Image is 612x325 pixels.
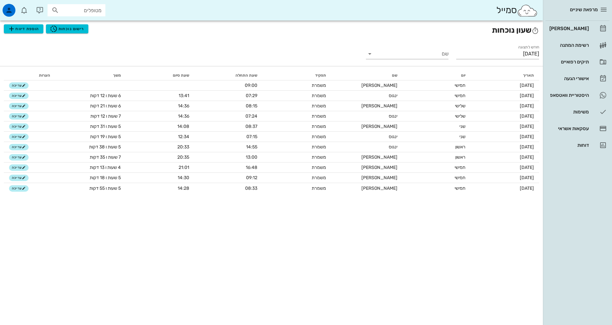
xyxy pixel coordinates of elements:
[113,73,121,78] span: משך
[178,103,189,109] span: 14:36
[246,154,257,160] span: 13:00
[520,165,534,170] span: [DATE]
[389,144,397,150] span: ינגוס
[90,113,121,119] span: 7 שעות ו 12 דקות
[545,71,609,86] a: אישורי הגעה
[520,103,534,109] span: [DATE]
[178,186,189,191] span: 14:28
[177,144,189,150] span: 20:33
[246,93,257,98] span: 07:29
[361,83,397,88] span: [PERSON_NAME]
[55,70,126,80] th: משך
[90,93,121,98] span: 6 שעות ו 12 דקות
[262,70,331,80] th: תפקיד: לא ממוין. לחץ למיון לפי סדר עולה. הפעל למיון עולה.
[12,155,26,159] span: עריכה
[177,124,189,129] span: 14:08
[545,37,609,53] a: רשימת המתנה
[12,145,26,149] span: עריכה
[548,93,589,98] div: היסטוריית וואטסאפ
[50,25,84,33] span: רישום נוכחות
[9,164,29,171] button: עריכה
[520,175,534,180] span: [DATE]
[235,73,257,78] span: שעת התחלה
[548,143,589,148] div: דוחות
[178,134,189,139] span: 12:34
[245,186,257,191] span: 08:33
[570,7,598,13] span: מרפאת שיניים
[455,175,466,180] span: חמישי
[455,93,466,98] span: חמישי
[471,70,539,80] th: תאריך: לא ממוין. לחץ למיון לפי סדר עולה. הפעל למיון עולה.
[9,154,29,161] button: עריכה
[90,124,121,129] span: 5 שעות ו 31 דקות
[545,121,609,136] a: עסקאות אשראי
[262,111,331,121] td: משמרת
[361,186,397,191] span: [PERSON_NAME]
[179,93,189,98] span: 13:41
[403,70,471,80] th: יום: לא ממוין. לחץ למיון לפי סדר עולה. הפעל למיון עולה.
[173,73,189,78] span: שעת סיום
[4,24,43,33] button: הוספת דיווח
[179,165,189,170] span: 21:01
[12,84,26,88] span: עריכה
[523,73,534,78] span: תאריך
[12,125,26,129] span: עריכה
[90,134,121,139] span: 5 שעות ו 19 דקות
[246,144,257,150] span: 14:55
[548,43,589,48] div: רשימת המתנה
[361,103,397,109] span: [PERSON_NAME]
[361,165,397,170] span: [PERSON_NAME]
[89,144,121,150] span: 5 שעות ו 38 דקות
[9,82,29,89] button: עריכה
[545,137,609,153] a: דוחות
[9,144,29,150] button: עריכה
[178,175,189,180] span: 14:30
[455,113,466,119] span: שלישי
[12,114,26,118] span: עריכה
[12,135,26,139] span: עריכה
[9,93,29,99] button: עריכה
[12,166,26,170] span: עריכה
[389,93,397,98] span: ינגוס
[34,70,55,80] th: הערות
[545,104,609,120] a: משימות
[4,24,539,36] h2: שעון נוכחות
[548,59,589,64] div: תיקים רפואיים
[246,134,257,139] span: 07:15
[9,175,29,181] button: עריכה
[90,154,121,160] span: 7 שעות ו 35 דקות
[545,88,609,103] a: היסטוריית וואטסאפ
[548,76,589,81] div: אישורי הגעה
[126,70,194,80] th: שעת סיום
[9,113,29,120] button: עריכה
[90,175,121,180] span: 5 שעות ו 18 דקות
[545,54,609,70] a: תיקים רפואיים
[520,124,534,129] span: [DATE]
[262,80,331,91] td: משמרת
[520,113,534,119] span: [DATE]
[194,70,263,80] th: שעת התחלה
[455,165,466,170] span: חמישי
[9,123,29,130] button: עריכה
[262,152,331,162] td: משמרת
[455,154,466,160] span: ראשון
[389,113,397,119] span: ינגוס
[520,154,534,160] span: [DATE]
[455,144,466,150] span: ראשון
[262,91,331,101] td: משמרת
[90,103,121,109] span: 6 שעות ו 21 דקות
[245,124,257,129] span: 08:37
[548,26,589,31] div: [PERSON_NAME]
[245,83,257,88] span: 09:00
[19,5,23,9] span: תג
[459,124,466,129] span: שני
[39,73,50,78] span: הערות
[89,186,121,191] span: 5 שעות ו 55 דקות
[361,124,397,129] span: [PERSON_NAME]
[520,144,534,150] span: [DATE]
[262,101,331,111] td: משמרת
[245,113,257,119] span: 07:24
[262,132,331,142] td: משמרת
[12,104,26,108] span: עריכה
[90,165,121,170] span: 4 שעות ו 13 דקות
